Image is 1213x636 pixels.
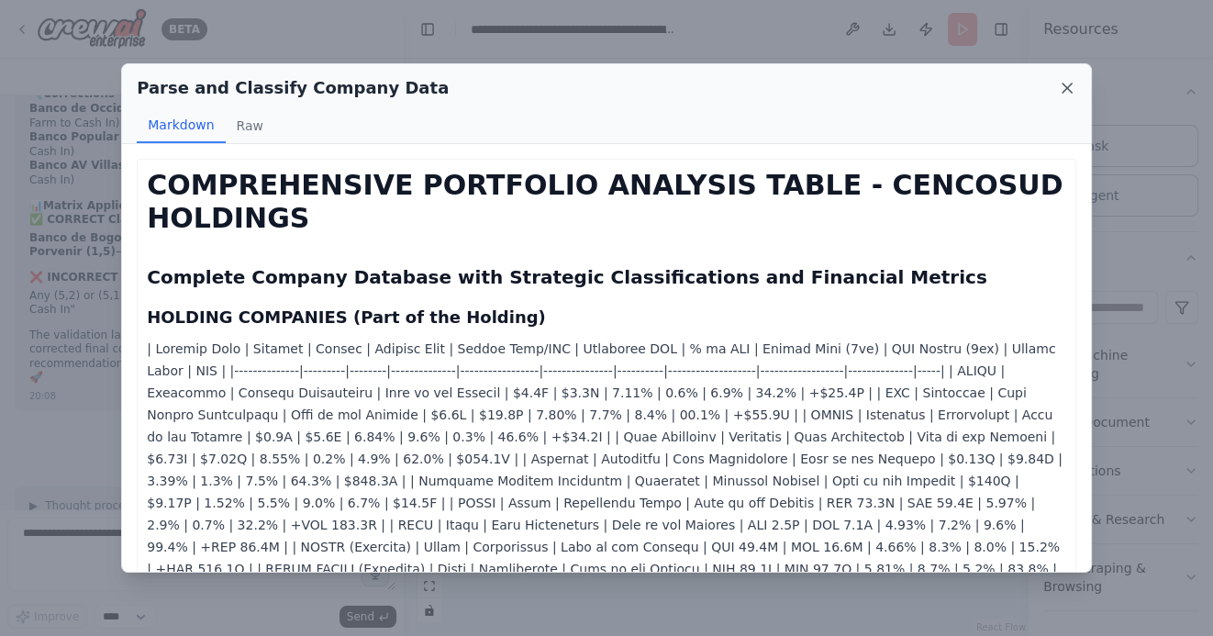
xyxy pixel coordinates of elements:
h3: HOLDING COMPANIES (Part of the Holding) [147,305,1066,330]
h2: Complete Company Database with Strategic Classifications and Financial Metrics [147,264,1066,290]
button: Raw [226,108,274,143]
button: Markdown [137,108,225,143]
h2: Parse and Classify Company Data [137,75,449,101]
h1: COMPREHENSIVE PORTFOLIO ANALYSIS TABLE - CENCOSUD HOLDINGS [147,169,1066,235]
